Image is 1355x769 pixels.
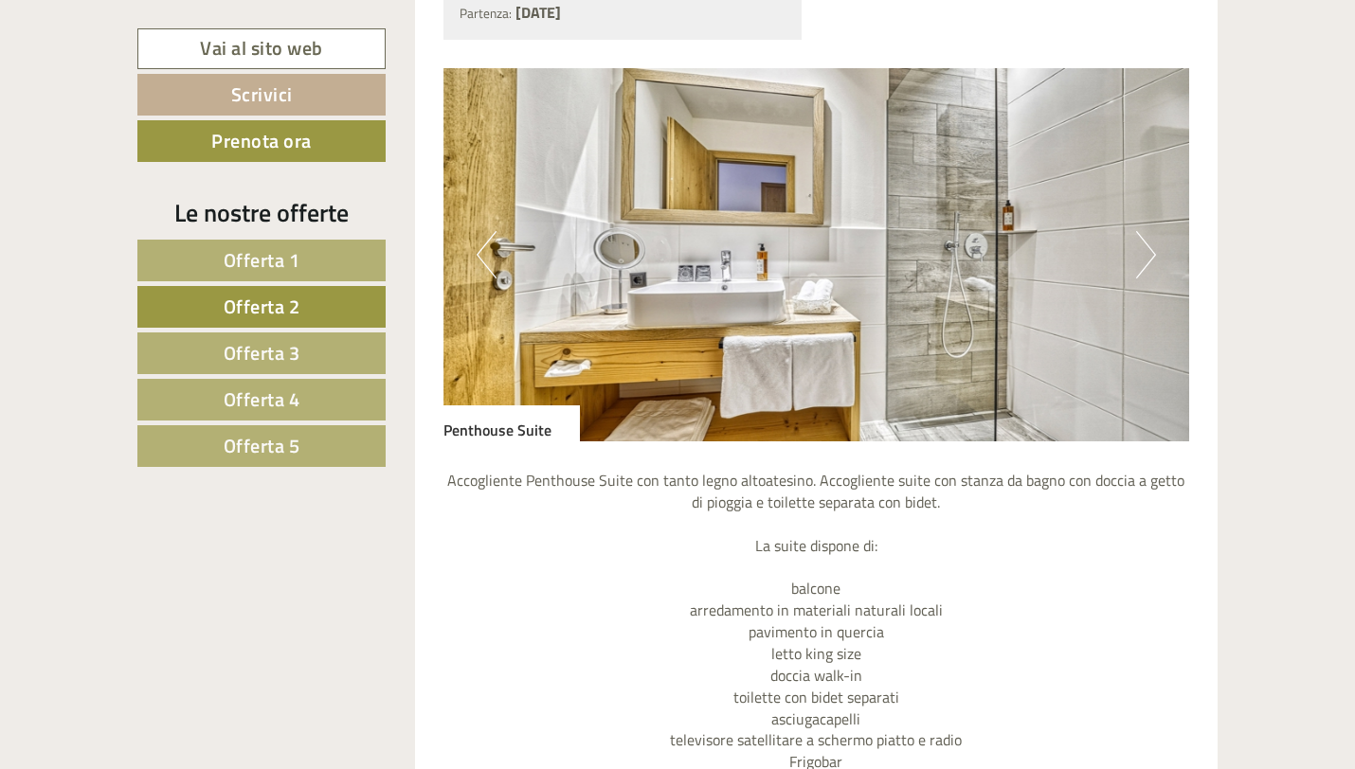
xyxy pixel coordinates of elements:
a: Vai al sito web [137,28,386,69]
a: Scrivici [137,74,386,116]
button: Invia [647,491,748,532]
a: Prenota ora [137,120,386,162]
div: martedì [332,5,415,37]
div: Le nostre offerte [137,195,386,230]
div: [GEOGRAPHIC_DATA] [28,244,472,259]
button: Previous [477,231,497,278]
button: Next [1136,231,1156,278]
span: Offerta 1 [224,245,300,275]
span: Offerta 2 [224,292,300,321]
small: 13:45 [275,219,718,232]
span: Offerta 4 [224,384,300,414]
img: image [443,68,1190,441]
div: [PERSON_NAME], ho già soggiornato presso la vostra struttura a [DATE] e vorrei sapere se è cambia... [265,27,732,236]
small: 13:56 [28,325,472,338]
span: Offerta 5 [224,431,300,460]
span: Offerta 3 [224,338,300,367]
div: Penthouse Suite [443,405,580,441]
small: Partenza: [460,4,512,23]
b: [DATE] [515,1,561,24]
div: Buongiorno Signor Papa, si, riguardante la cena è ancora così. Si, l'acqua della piscina esterna ... [14,241,481,341]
